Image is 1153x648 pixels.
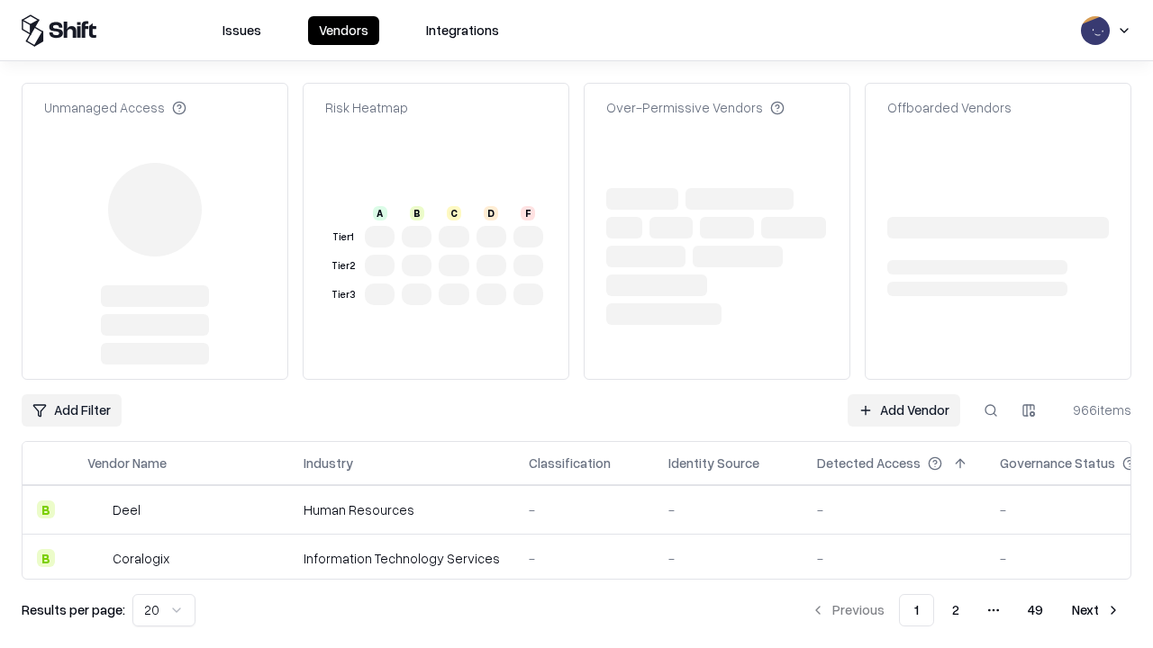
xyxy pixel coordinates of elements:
button: Add Filter [22,394,122,427]
div: Vendor Name [87,454,167,472]
div: Detected Access [817,454,921,472]
button: Vendors [308,16,379,45]
div: B [37,549,55,567]
div: Deel [113,500,141,519]
a: Add Vendor [848,394,960,427]
div: Coralogix [113,549,169,568]
img: Deel [87,500,105,518]
div: - [668,549,788,568]
div: C [447,206,461,220]
div: Classification [529,454,611,472]
div: Tier 2 [329,258,358,274]
div: Tier 3 [329,287,358,302]
div: Unmanaged Access [44,98,186,117]
div: Offboarded Vendors [887,98,1012,117]
div: B [37,500,55,518]
button: 2 [938,594,974,626]
div: F [521,206,535,220]
div: Over-Permissive Vendors [606,98,785,117]
button: 49 [1013,594,1058,626]
div: A [373,206,387,220]
img: Coralogix [87,549,105,567]
div: B [410,206,424,220]
div: Governance Status [1000,454,1115,472]
button: 1 [899,594,934,626]
button: Next [1061,594,1131,626]
div: - [529,500,640,519]
div: Identity Source [668,454,759,472]
div: Information Technology Services [304,549,500,568]
div: - [668,500,788,519]
div: Human Resources [304,500,500,519]
div: 966 items [1059,400,1131,419]
div: D [484,206,498,220]
div: - [529,549,640,568]
p: Results per page: [22,600,125,619]
div: - [817,549,971,568]
button: Issues [212,16,272,45]
div: - [817,500,971,519]
div: Risk Heatmap [325,98,408,117]
div: Industry [304,454,353,472]
button: Integrations [415,16,510,45]
nav: pagination [800,594,1131,626]
div: Tier 1 [329,229,358,245]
